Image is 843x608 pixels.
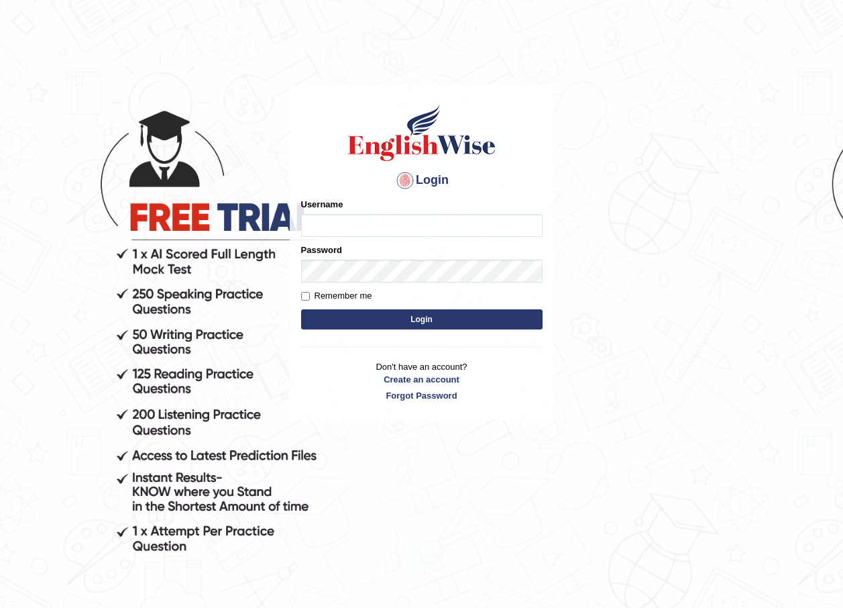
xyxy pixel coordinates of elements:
label: Password [301,244,342,256]
p: Don't have an account? [301,360,543,402]
input: Remember me [301,292,310,301]
button: Login [301,309,543,330]
img: Logo of English Wise sign in for intelligent practice with AI [345,103,498,163]
a: Create an account [301,373,543,386]
label: Remember me [301,289,372,303]
a: Forgot Password [301,389,543,402]
h4: Login [301,170,543,191]
label: Username [301,198,343,211]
